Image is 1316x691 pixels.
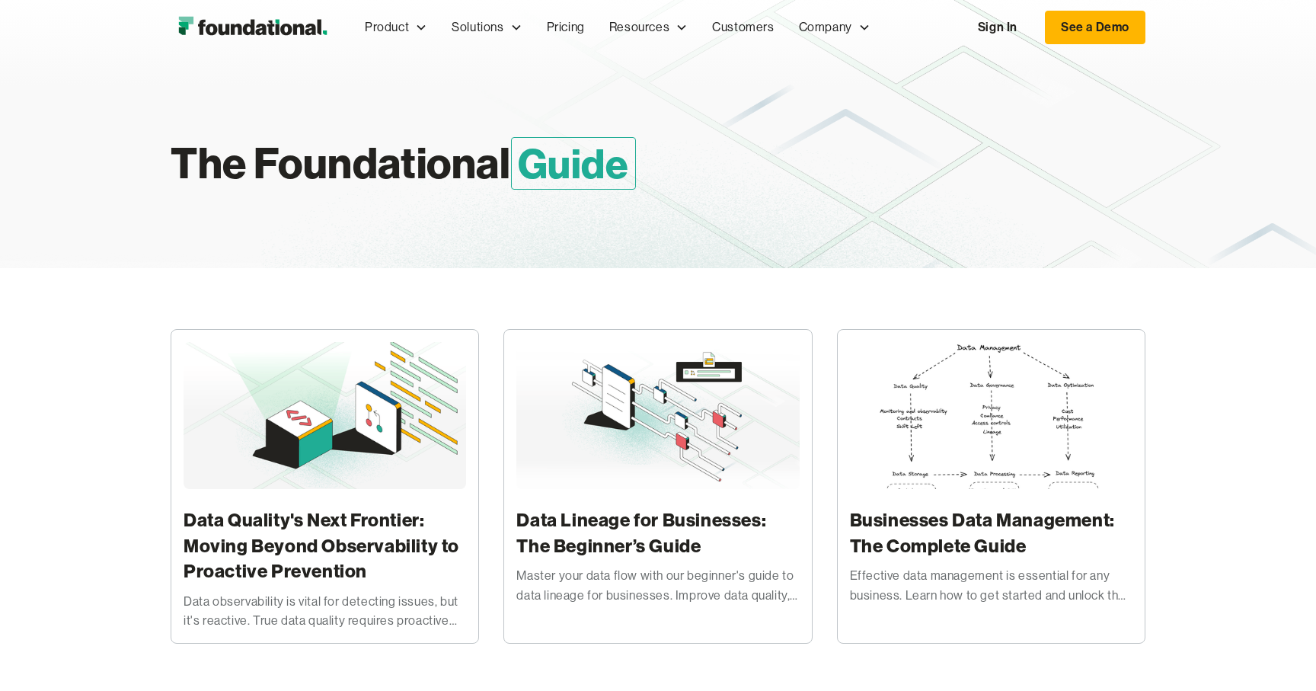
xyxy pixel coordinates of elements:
a: Pricing [535,2,597,53]
h1: The Foundational [171,131,809,195]
h3: Data Lineage for Businesses: The Beginner’s Guide [516,507,799,558]
div: Company [799,18,852,37]
a: See a Demo [1045,11,1145,44]
span: Guide [511,137,636,190]
div: Resources [597,2,700,53]
a: home [171,12,334,43]
div: Resources [609,18,669,37]
div: Product [365,18,409,37]
div: Master your data flow with our beginner's guide to data lineage for businesses. Improve data qual... [516,566,799,605]
a: Customers [700,2,786,53]
a: Data Lineage for Businesses: The Beginner’s GuideMaster your data flow with our beginner's guide ... [503,329,812,644]
div: Solutions [439,2,534,53]
div: Data observability is vital for detecting issues, but it's reactive. True data quality requires p... [184,592,466,631]
div: Effective data management is essential for any business. Learn how to get started and unlock the ... [850,566,1132,605]
div: Solutions [452,18,503,37]
img: Foundational Logo [171,12,334,43]
h3: Data Quality's Next Frontier: Moving Beyond Observability to Proactive Prevention [184,507,466,584]
div: Product [353,2,439,53]
a: Businesses Data Management: The Complete GuideEffective data management is essential for any busi... [837,329,1145,644]
h3: Businesses Data Management: The Complete Guide [850,507,1132,558]
a: Data Quality's Next Frontier: Moving Beyond Observability to Proactive PreventionData observabili... [171,329,479,644]
div: Company [787,2,883,53]
a: Sign In [963,11,1033,43]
